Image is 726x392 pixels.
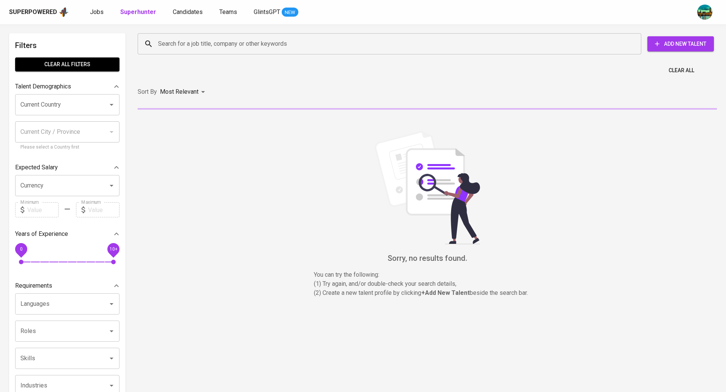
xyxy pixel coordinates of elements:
[15,79,119,94] div: Talent Demographics
[20,246,22,252] span: 0
[90,8,104,15] span: Jobs
[697,5,712,20] img: a5d44b89-0c59-4c54-99d0-a63b29d42bd3.jpg
[120,8,158,17] a: Superhunter
[138,252,717,264] h6: Sorry, no results found.
[669,66,694,75] span: Clear All
[15,281,52,290] p: Requirements
[314,288,541,297] p: (2) Create a new talent profile by clicking beside the search bar.
[254,8,280,15] span: GlintsGPT
[90,8,105,17] a: Jobs
[173,8,204,17] a: Candidates
[160,87,199,96] p: Most Relevant
[219,8,237,15] span: Teams
[219,8,239,17] a: Teams
[665,64,697,77] button: Clear All
[15,278,119,293] div: Requirements
[27,202,59,217] input: Value
[120,8,156,15] b: Superhunter
[138,87,157,96] p: Sort By
[15,39,119,51] h6: Filters
[15,82,71,91] p: Talent Demographics
[282,9,298,16] span: NEW
[59,6,69,18] img: app logo
[653,39,708,49] span: Add New Talent
[15,229,68,239] p: Years of Experience
[9,6,69,18] a: Superpoweredapp logo
[160,85,208,99] div: Most Relevant
[9,8,57,17] div: Superpowered
[647,36,714,51] button: Add New Talent
[15,163,58,172] p: Expected Salary
[109,246,117,252] span: 10+
[21,60,113,69] span: Clear All filters
[106,353,117,364] button: Open
[106,326,117,336] button: Open
[106,99,117,110] button: Open
[371,131,484,244] img: file_searching.svg
[106,299,117,309] button: Open
[106,380,117,391] button: Open
[421,289,470,296] b: + Add New Talent
[15,226,119,242] div: Years of Experience
[88,202,119,217] input: Value
[15,160,119,175] div: Expected Salary
[15,57,119,71] button: Clear All filters
[106,180,117,191] button: Open
[314,279,541,288] p: (1) Try again, and/or double-check your search details,
[20,144,114,151] p: Please select a Country first
[254,8,298,17] a: GlintsGPT NEW
[314,270,541,279] p: You can try the following :
[173,8,203,15] span: Candidates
